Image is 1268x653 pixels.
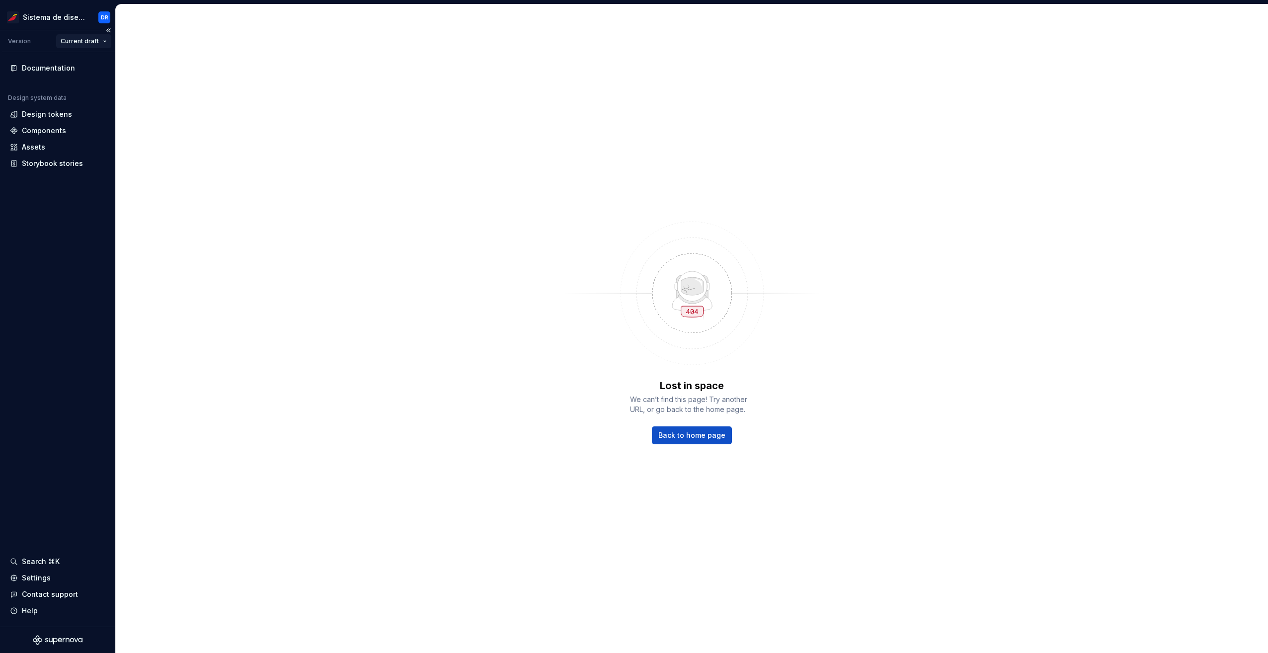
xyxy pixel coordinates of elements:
div: Settings [22,573,51,583]
a: Back to home page [652,426,732,444]
button: Contact support [6,586,109,602]
div: Sistema de diseño Iberia [23,12,86,22]
button: Sistema de diseño IberiaDR [2,6,113,28]
div: Design system data [8,94,67,102]
div: Assets [22,142,45,152]
div: Storybook stories [22,159,83,168]
div: Search ⌘K [22,557,60,567]
span: Current draft [61,37,99,45]
div: DR [101,13,108,21]
button: Collapse sidebar [101,23,115,37]
button: Help [6,603,109,619]
div: Documentation [22,63,75,73]
a: Documentation [6,60,109,76]
svg: Supernova Logo [33,635,82,645]
div: Contact support [22,589,78,599]
a: Assets [6,139,109,155]
a: Components [6,123,109,139]
img: 55604660-494d-44a9-beb2-692398e9940a.png [7,11,19,23]
div: Version [8,37,31,45]
a: Storybook stories [6,156,109,171]
div: Design tokens [22,109,72,119]
div: Components [22,126,66,136]
span: We can’t find this page! Try another URL, or go back to the home page. [630,395,754,414]
a: Settings [6,570,109,586]
button: Search ⌘K [6,554,109,570]
button: Current draft [56,34,111,48]
div: Help [22,606,38,616]
span: Back to home page [658,430,725,440]
p: Lost in space [660,379,724,393]
a: Design tokens [6,106,109,122]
